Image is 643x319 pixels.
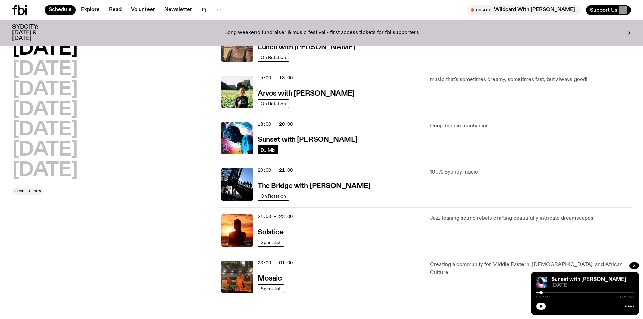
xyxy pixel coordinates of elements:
[258,53,289,62] a: On Rotation
[258,167,293,174] span: 20:00 - 21:00
[258,238,284,247] a: Specialist
[258,229,283,236] h3: Solstice
[467,5,581,15] button: On AirWildcard With [PERSON_NAME]
[258,228,283,236] a: Solstice
[12,161,78,180] button: [DATE]
[430,76,631,84] p: music that's sometimes dreamy, sometimes fast, but always good!
[551,283,634,288] span: [DATE]
[12,188,44,195] button: Jump to now
[551,277,626,282] a: Sunset with [PERSON_NAME]
[536,295,551,299] span: 0:05:54
[258,99,289,108] a: On Rotation
[258,213,293,220] span: 21:00 - 23:00
[12,24,55,42] h3: SYDCITY: [DATE] & [DATE]
[258,275,282,282] h3: Mosaic
[430,168,631,176] p: 100% Sydney music
[258,89,354,97] a: Arvos with [PERSON_NAME]
[258,44,355,51] h3: Lunch with [PERSON_NAME]
[258,136,358,143] h3: Sunset with [PERSON_NAME]
[224,30,419,36] p: Long weekend fundraiser & music festival - first access tickets for fbi supporters
[221,168,253,201] img: People climb Sydney's Harbour Bridge
[258,75,293,81] span: 15:00 - 18:00
[258,284,284,293] a: Specialist
[619,295,634,299] span: 1:59:58
[12,40,78,59] button: [DATE]
[12,80,78,99] button: [DATE]
[258,260,293,266] span: 23:00 - 01:00
[261,147,275,152] span: DJ Mix
[261,240,281,245] span: Specialist
[261,193,286,198] span: On Rotation
[261,286,281,291] span: Specialist
[258,274,282,282] a: Mosaic
[258,43,355,51] a: Lunch with [PERSON_NAME]
[261,101,286,106] span: On Rotation
[258,183,370,190] h3: The Bridge with [PERSON_NAME]
[258,181,370,190] a: The Bridge with [PERSON_NAME]
[586,5,631,15] button: Support Us
[221,261,253,293] img: Tommy and Jono Playing at a fundraiser for Palestine
[221,122,253,154] img: Simon Caldwell stands side on, looking downwards. He has headphones on. Behind him is a brightly ...
[258,121,293,127] span: 18:00 - 20:00
[12,60,78,79] button: [DATE]
[160,5,196,15] a: Newsletter
[221,76,253,108] img: Bri is smiling and wearing a black t-shirt. She is standing in front of a lush, green field. Ther...
[258,145,278,154] a: DJ Mix
[258,192,289,201] a: On Rotation
[590,7,617,13] span: Support Us
[536,277,547,288] img: Simon Caldwell stands side on, looking downwards. He has headphones on. Behind him is a brightly ...
[45,5,76,15] a: Schedule
[261,55,286,60] span: On Rotation
[221,214,253,247] img: A girl standing in the ocean as waist level, staring into the rise of the sun.
[12,101,78,119] button: [DATE]
[12,121,78,139] button: [DATE]
[105,5,126,15] a: Read
[430,214,631,222] p: Jazz leaning sound rebels crafting beautifully intricate dreamscapes.
[77,5,104,15] a: Explore
[15,189,41,193] span: Jump to now
[258,90,354,97] h3: Arvos with [PERSON_NAME]
[127,5,159,15] a: Volunteer
[12,141,78,160] button: [DATE]
[430,261,631,277] p: Creating a community for Middle Eastern, [DEMOGRAPHIC_DATA], and African Culture.
[430,122,631,130] p: Deep boogie mechanics.
[258,135,358,143] a: Sunset with [PERSON_NAME]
